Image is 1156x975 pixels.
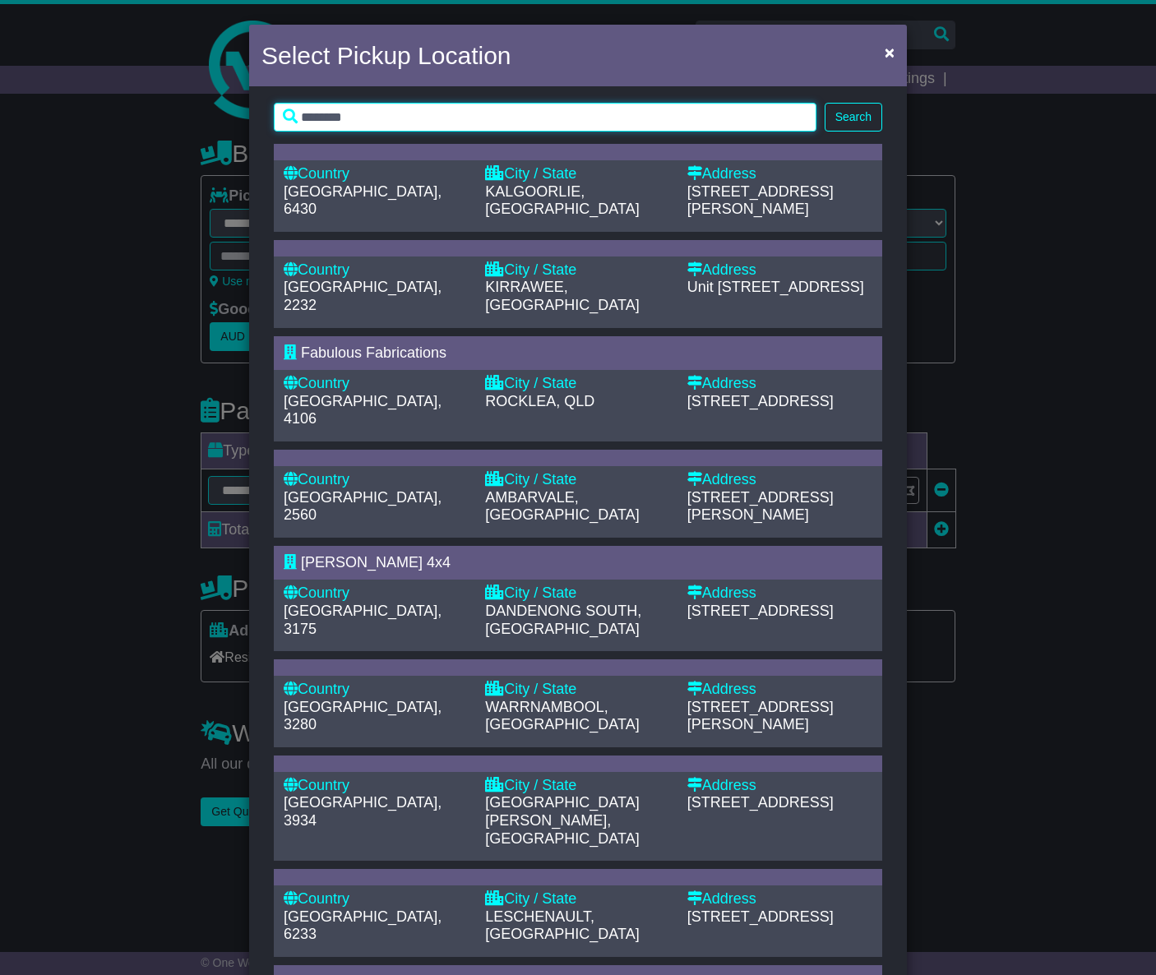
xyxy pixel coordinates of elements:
[825,103,882,132] button: Search
[687,777,872,795] div: Address
[485,375,670,393] div: City / State
[284,165,469,183] div: Country
[301,344,446,361] span: Fabulous Fabrications
[687,489,834,524] span: [STREET_ADDRESS][PERSON_NAME]
[284,585,469,603] div: Country
[284,393,442,427] span: [GEOGRAPHIC_DATA], 4106
[687,585,872,603] div: Address
[485,279,639,313] span: KIRRAWEE, [GEOGRAPHIC_DATA]
[485,393,594,409] span: ROCKLEA, QLD
[687,279,864,295] span: Unit [STREET_ADDRESS]
[687,183,834,218] span: [STREET_ADDRESS][PERSON_NAME]
[687,890,872,908] div: Address
[687,261,872,280] div: Address
[284,777,469,795] div: Country
[876,35,903,69] button: Close
[485,261,670,280] div: City / State
[284,183,442,218] span: [GEOGRAPHIC_DATA], 6430
[687,603,834,619] span: [STREET_ADDRESS]
[885,43,895,62] span: ×
[485,471,670,489] div: City / State
[687,393,834,409] span: [STREET_ADDRESS]
[687,471,872,489] div: Address
[284,489,442,524] span: [GEOGRAPHIC_DATA], 2560
[485,603,641,637] span: DANDENONG SOUTH, [GEOGRAPHIC_DATA]
[284,375,469,393] div: Country
[687,165,872,183] div: Address
[485,681,670,699] div: City / State
[485,699,639,733] span: WARRNAMBOOL, [GEOGRAPHIC_DATA]
[687,794,834,811] span: [STREET_ADDRESS]
[687,681,872,699] div: Address
[284,794,442,829] span: [GEOGRAPHIC_DATA], 3934
[485,489,639,524] span: AMBARVALE, [GEOGRAPHIC_DATA]
[284,471,469,489] div: Country
[284,908,442,943] span: [GEOGRAPHIC_DATA], 6233
[284,890,469,908] div: Country
[284,681,469,699] div: Country
[687,908,834,925] span: [STREET_ADDRESS]
[687,375,872,393] div: Address
[485,890,670,908] div: City / State
[284,279,442,313] span: [GEOGRAPHIC_DATA], 2232
[284,603,442,637] span: [GEOGRAPHIC_DATA], 3175
[284,699,442,733] span: [GEOGRAPHIC_DATA], 3280
[687,699,834,733] span: [STREET_ADDRESS][PERSON_NAME]
[301,554,451,571] span: [PERSON_NAME] 4x4
[485,183,639,218] span: KALGOORLIE, [GEOGRAPHIC_DATA]
[485,585,670,603] div: City / State
[485,165,670,183] div: City / State
[261,37,511,74] h4: Select Pickup Location
[485,794,639,846] span: [GEOGRAPHIC_DATA][PERSON_NAME], [GEOGRAPHIC_DATA]
[485,908,639,943] span: LESCHENAULT, [GEOGRAPHIC_DATA]
[284,261,469,280] div: Country
[485,777,670,795] div: City / State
